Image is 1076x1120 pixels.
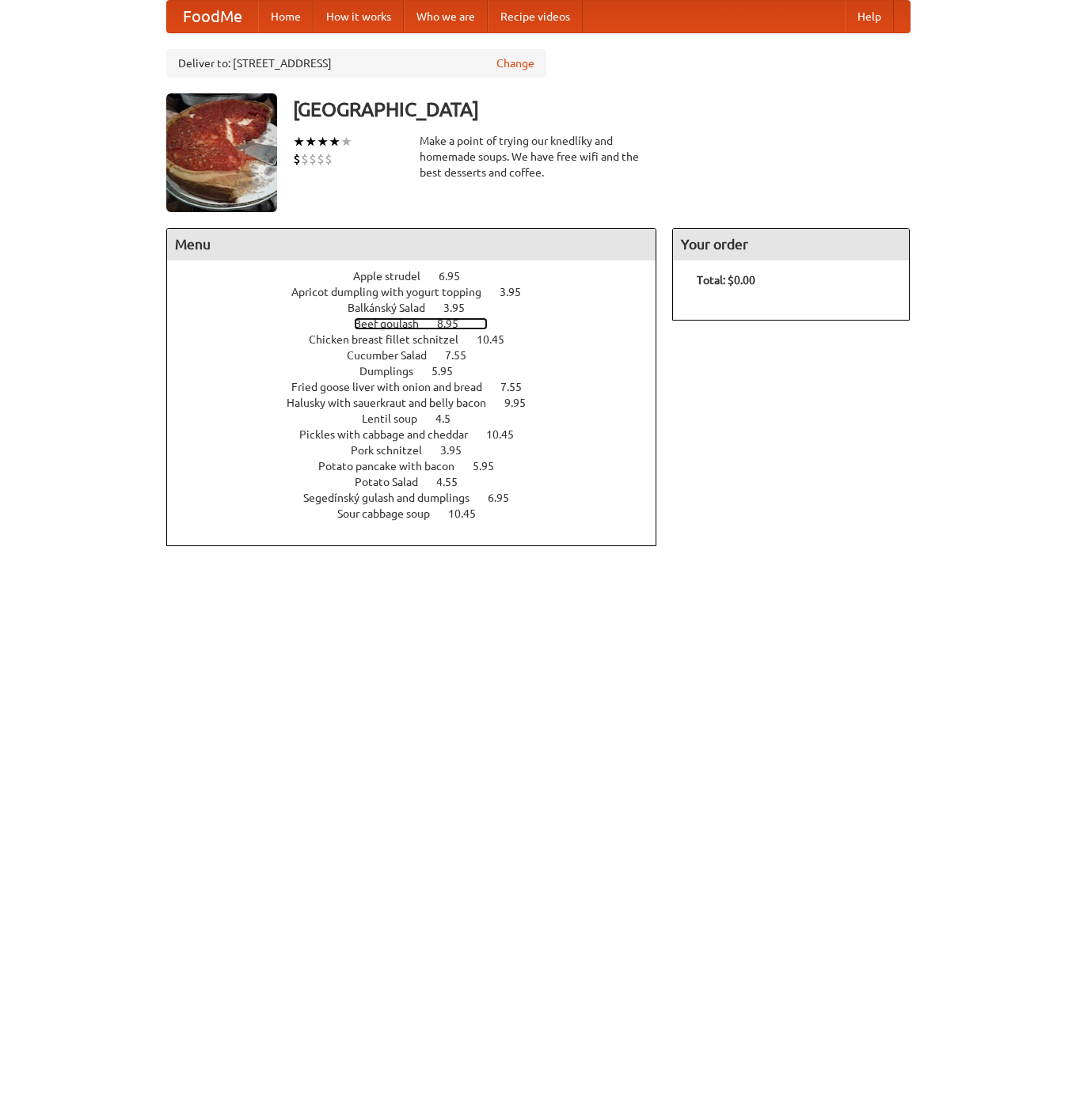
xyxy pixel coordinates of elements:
li: $ [325,150,333,168]
span: Pickles with cabbage and cheddar [299,428,484,441]
span: Potato pancake with bacon [318,460,470,473]
a: Pickles with cabbage and cheddar 10.45 [299,428,543,441]
a: Change [496,55,534,71]
a: Dumplings 5.95 [359,365,482,378]
h3: [GEOGRAPHIC_DATA] [293,93,911,125]
a: Who we are [404,1,488,32]
span: Beef goulash [354,317,435,330]
li: ★ [317,133,329,150]
div: Make a point of trying our knedlíky and homemade soups. We have free wifi and the best desserts a... [420,133,657,180]
span: Pork schnitzel [351,444,438,457]
span: 9.95 [504,397,542,409]
span: 4.55 [436,476,473,488]
a: How it works [314,1,404,32]
a: FoodMe [167,1,258,32]
b: Total: $0.00 [697,274,755,287]
span: Segedínský gulash and dumplings [303,492,485,504]
a: Potato Salad 4.55 [355,476,487,488]
li: ★ [340,133,352,150]
span: 10.45 [477,333,520,346]
img: angular.jpg [166,93,277,212]
a: Segedínský gulash and dumplings 6.95 [303,492,538,504]
span: 3.95 [500,286,537,298]
a: Help [845,1,894,32]
span: 3.95 [440,444,477,457]
span: 7.55 [500,381,538,393]
span: Lentil soup [362,412,433,425]
a: Potato pancake with bacon 5.95 [318,460,523,473]
a: Home [258,1,314,32]
span: 10.45 [486,428,530,441]
span: Cucumber Salad [347,349,443,362]
li: $ [317,150,325,168]
span: Balkánský Salad [348,302,441,314]
li: $ [309,150,317,168]
a: Balkánský Salad 3.95 [348,302,494,314]
span: Dumplings [359,365,429,378]
span: Potato Salad [355,476,434,488]
li: ★ [329,133,340,150]
span: Chicken breast fillet schnitzel [309,333,474,346]
a: Apricot dumpling with yogurt topping 3.95 [291,286,550,298]
li: ★ [305,133,317,150]
a: Pork schnitzel 3.95 [351,444,491,457]
span: 3.95 [443,302,481,314]
a: Lentil soup 4.5 [362,412,480,425]
span: 6.95 [439,270,476,283]
span: Apple strudel [353,270,436,283]
span: 5.95 [473,460,510,473]
a: Chicken breast fillet schnitzel 10.45 [309,333,534,346]
h4: Your order [673,229,909,260]
span: 10.45 [448,507,492,520]
span: 4.5 [435,412,466,425]
div: Deliver to: [STREET_ADDRESS] [166,49,546,78]
span: Sour cabbage soup [337,507,446,520]
span: 7.55 [445,349,482,362]
a: Halusky with sauerkraut and belly bacon 9.95 [287,397,555,409]
a: Beef goulash 8.95 [354,317,488,330]
a: Cucumber Salad 7.55 [347,349,496,362]
li: $ [301,150,309,168]
a: Recipe videos [488,1,583,32]
a: Apple strudel 6.95 [353,270,489,283]
span: Apricot dumpling with yogurt topping [291,286,497,298]
span: 8.95 [437,317,474,330]
li: ★ [293,133,305,150]
span: Fried goose liver with onion and bread [291,381,498,393]
h4: Menu [167,229,656,260]
li: $ [293,150,301,168]
span: 5.95 [432,365,469,378]
span: 6.95 [488,492,525,504]
a: Fried goose liver with onion and bread 7.55 [291,381,551,393]
span: Halusky with sauerkraut and belly bacon [287,397,502,409]
a: Sour cabbage soup 10.45 [337,507,505,520]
